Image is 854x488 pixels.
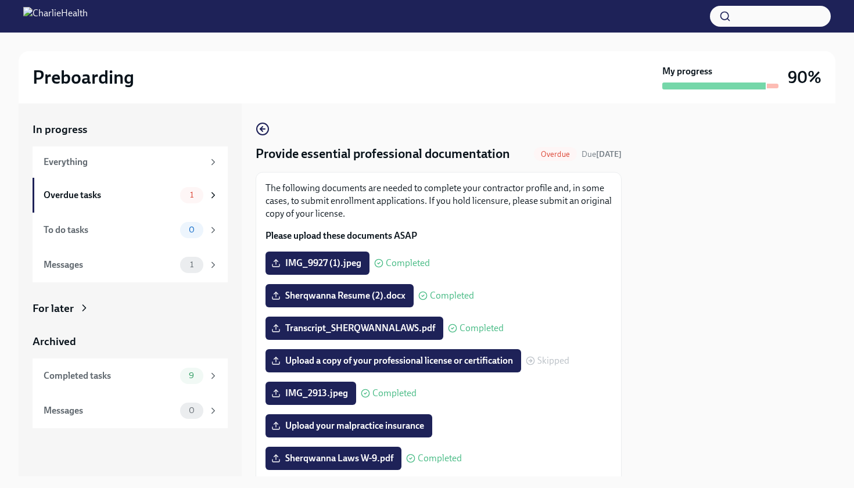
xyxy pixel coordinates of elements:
h2: Preboarding [33,66,134,89]
span: Completed [430,291,474,300]
span: 0 [182,225,202,234]
h4: Provide essential professional documentation [256,145,510,163]
span: 9 [182,371,201,380]
div: To do tasks [44,224,175,236]
label: Upload your malpractice insurance [265,414,432,437]
a: Everything [33,146,228,178]
a: Archived [33,334,228,349]
h3: 90% [788,67,821,88]
label: IMG_9927 (1).jpeg [265,252,369,275]
strong: My progress [662,65,712,78]
span: Completed [386,259,430,268]
div: For later [33,301,74,316]
label: Sherqwanna Resume (2).docx [265,284,414,307]
span: IMG_9927 (1).jpeg [274,257,361,269]
a: In progress [33,122,228,137]
img: CharlieHealth [23,7,88,26]
span: 1 [183,260,200,269]
span: Completed [418,454,462,463]
a: Messages1 [33,247,228,282]
a: For later [33,301,228,316]
label: Sherqwanna Laws W-9.pdf [265,447,401,470]
span: 0 [182,406,202,415]
div: Everything [44,156,203,168]
a: Completed tasks9 [33,358,228,393]
span: 1 [183,191,200,199]
span: Sherqwanna Resume (2).docx [274,290,406,302]
span: Completed [460,324,504,333]
span: Upload a copy of your professional license or certification [274,355,513,367]
strong: [DATE] [596,149,622,159]
span: Completed [372,389,417,398]
strong: Please upload these documents ASAP [265,230,417,241]
a: Messages0 [33,393,228,428]
p: The following documents are needed to complete your contractor profile and, in some cases, to sub... [265,182,612,220]
label: IMG_2913.jpeg [265,382,356,405]
span: Sherqwanna Laws W-9.pdf [274,453,393,464]
a: To do tasks0 [33,213,228,247]
span: Due [582,149,622,159]
div: Messages [44,259,175,271]
span: Overdue [534,150,577,159]
label: Transcript_SHERQWANNALAWS.pdf [265,317,443,340]
span: Skipped [537,356,569,365]
div: Overdue tasks [44,189,175,202]
div: Completed tasks [44,369,175,382]
span: Transcript_SHERQWANNALAWS.pdf [274,322,435,334]
span: IMG_2913.jpeg [274,387,348,399]
a: Overdue tasks1 [33,178,228,213]
span: Upload your malpractice insurance [274,420,424,432]
span: September 8th, 2025 09:00 [582,149,622,160]
div: Messages [44,404,175,417]
label: Upload a copy of your professional license or certification [265,349,521,372]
